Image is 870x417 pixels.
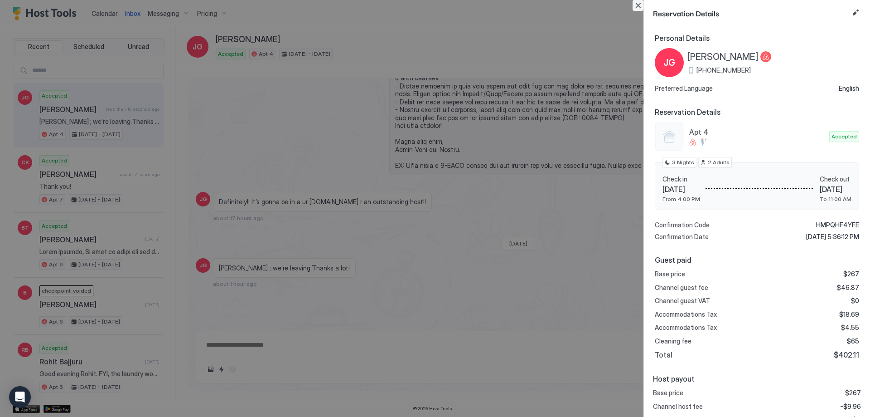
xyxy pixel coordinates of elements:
span: $402.11 [834,350,859,359]
span: $4.55 [841,324,859,332]
span: Confirmation Date [655,233,709,241]
span: [DATE] [662,185,700,194]
span: $267 [843,270,859,278]
span: $0 [851,297,859,305]
button: Edit reservation [850,7,861,18]
span: [PHONE_NUMBER] [696,66,751,74]
span: Confirmation Code [655,221,710,229]
div: Open Intercom Messenger [9,386,31,408]
span: Reservation Details [655,108,859,117]
span: To 11:00 AM [820,196,851,202]
span: Guest paid [655,255,859,265]
span: [DATE] [820,185,851,194]
span: Reservation Details [653,7,848,19]
span: -$9.96 [840,402,861,411]
span: Check out [820,175,851,183]
span: 2 Adults [708,158,730,167]
span: Cleaning fee [655,337,691,345]
span: 3 Nights [672,158,694,167]
span: Channel host fee [653,402,703,411]
span: [DATE] 5:36:12 PM [806,233,859,241]
span: Channel guest fee [655,284,708,292]
span: HMPQHF4YFE [816,221,859,229]
span: Base price [653,389,683,397]
span: From 4:00 PM [662,196,700,202]
span: Preferred Language [655,84,713,93]
span: Check in [662,175,700,183]
span: English [839,84,859,93]
span: $46.87 [837,284,859,292]
span: Accommodations Tax [655,324,717,332]
span: Host payout [653,374,861,383]
span: $65 [847,337,859,345]
span: Accommodations Tax [655,310,717,319]
span: Base price [655,270,685,278]
span: $267 [845,389,861,397]
span: Accepted [831,132,857,141]
span: Apt 4 [689,128,826,137]
span: Total [655,350,672,359]
span: [PERSON_NAME] [687,51,759,63]
span: $18.69 [839,310,859,319]
span: JG [663,56,675,69]
span: Channel guest VAT [655,297,710,305]
span: Personal Details [655,34,859,43]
